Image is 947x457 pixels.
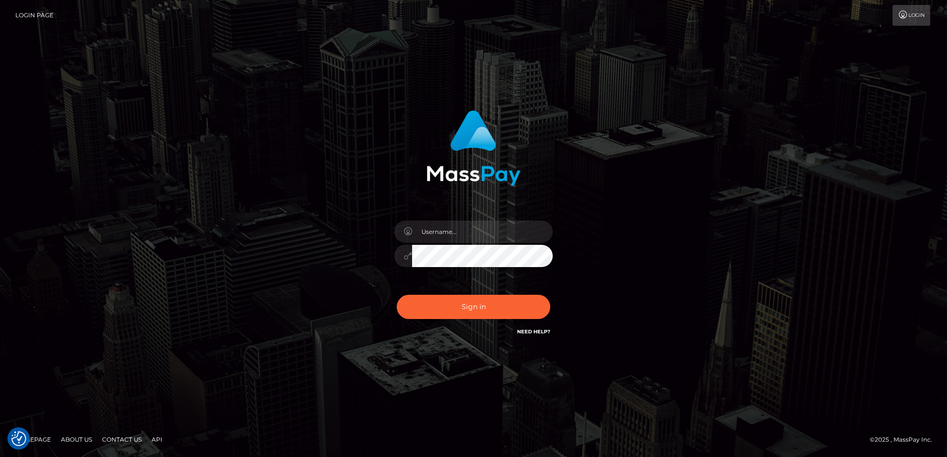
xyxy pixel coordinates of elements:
[57,432,96,447] a: About Us
[893,5,930,26] a: Login
[15,5,53,26] a: Login Page
[98,432,146,447] a: Contact Us
[412,221,553,243] input: Username...
[11,432,55,447] a: Homepage
[11,431,26,446] img: Revisit consent button
[11,431,26,446] button: Consent Preferences
[397,295,550,319] button: Sign in
[870,434,940,445] div: © 2025 , MassPay Inc.
[517,328,550,335] a: Need Help?
[148,432,166,447] a: API
[426,110,521,186] img: MassPay Login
